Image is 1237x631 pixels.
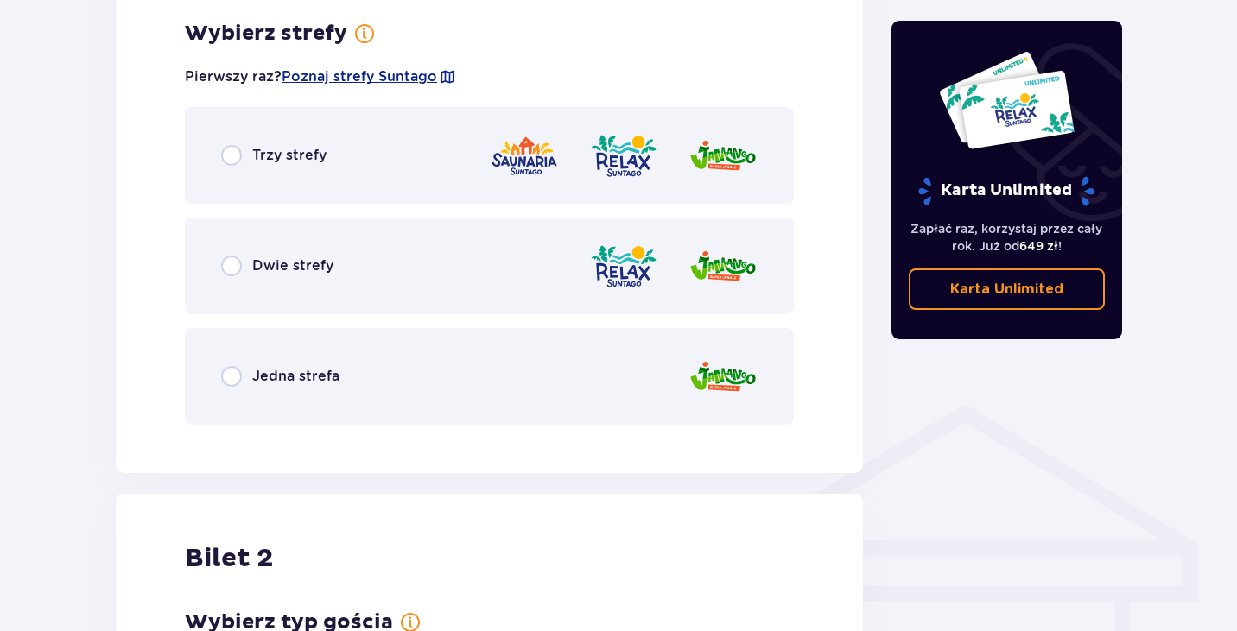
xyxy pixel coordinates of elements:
[589,131,658,180] img: Relax
[688,131,758,180] img: Jamango
[252,146,327,165] span: Trzy strefy
[909,268,1106,310] a: Karta Unlimited
[1019,239,1058,253] span: 649 zł
[589,242,658,291] img: Relax
[185,21,347,47] h3: Wybierz strefy
[909,220,1106,255] p: Zapłać raz, korzystaj przez cały rok. Już od !
[917,176,1096,206] p: Karta Unlimited
[252,367,339,386] span: Jedna strefa
[950,280,1063,299] p: Karta Unlimited
[688,352,758,401] img: Jamango
[185,542,273,575] h2: Bilet 2
[688,242,758,291] img: Jamango
[938,50,1075,150] img: Dwie karty całoroczne do Suntago z napisem 'UNLIMITED RELAX', na białym tle z tropikalnymi liśćmi...
[185,67,456,86] p: Pierwszy raz?
[282,67,437,86] a: Poznaj strefy Suntago
[490,131,559,180] img: Saunaria
[252,256,333,275] span: Dwie strefy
